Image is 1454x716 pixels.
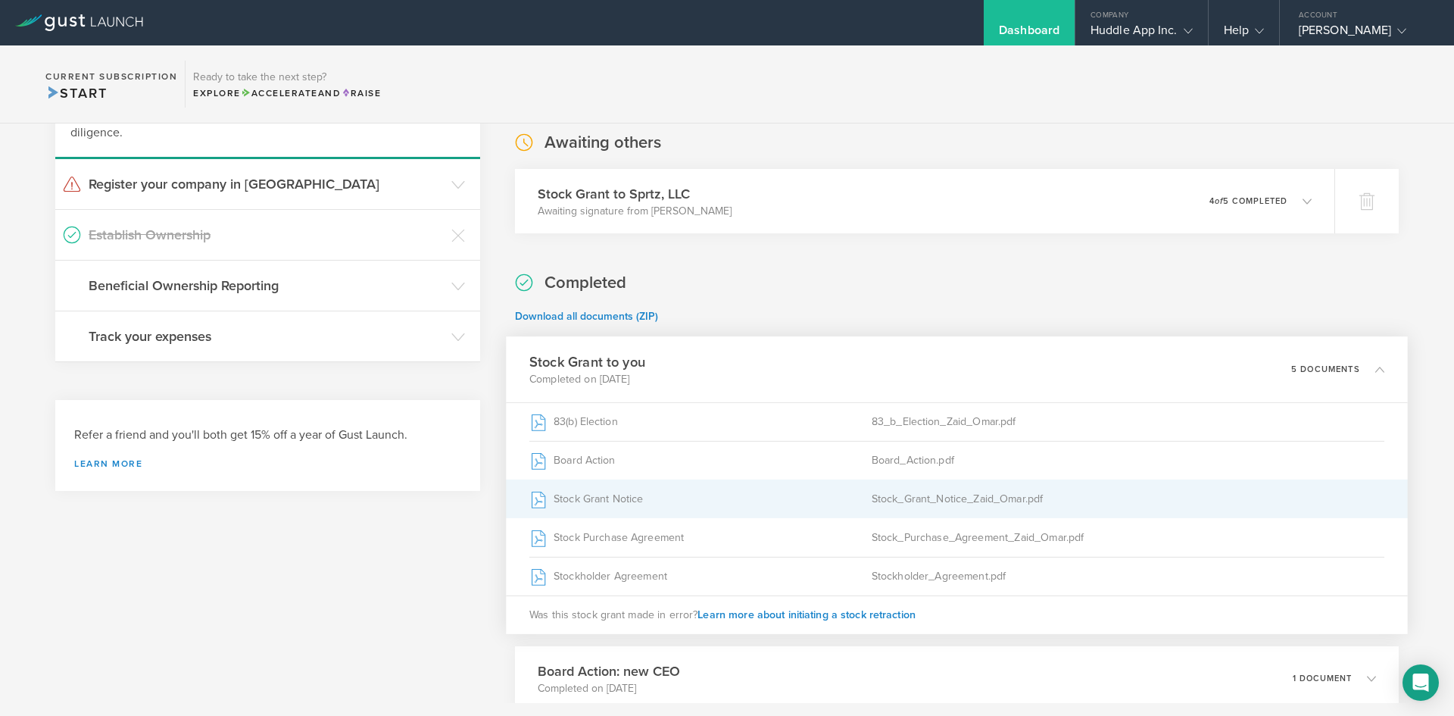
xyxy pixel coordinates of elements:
[241,88,318,98] span: Accelerate
[193,72,381,83] h3: Ready to take the next step?
[529,558,872,596] div: Stockholder Agreement
[89,225,444,245] h3: Establish Ownership
[1209,197,1287,205] p: 4 5 completed
[871,480,1384,518] div: Stock_Grant_Notice_Zaid_Omar.pdf
[74,427,461,444] h3: Refer a friend and you'll both get 15% off a year of Gust Launch.
[506,596,1408,634] div: Was this stock grant made in error?
[871,558,1384,596] div: Stockholder_Agreement.pdf
[871,519,1384,557] div: Stock_Purchase_Agreement_Zaid_Omar.pdf
[1403,664,1439,701] div: Open Intercom Messenger
[544,132,661,154] h2: Awaiting others
[241,88,342,98] span: and
[697,608,916,621] span: Learn more about initiating a stock retraction
[1215,196,1223,206] em: of
[529,352,645,372] h3: Stock Grant to you
[871,403,1384,441] div: 83_b_Election_Zaid_Omar.pdf
[544,272,626,294] h2: Completed
[89,174,444,194] h3: Register your company in [GEOGRAPHIC_DATA]
[529,519,872,557] div: Stock Purchase Agreement
[341,88,381,98] span: Raise
[193,86,381,100] div: Explore
[1293,674,1352,683] p: 1 document
[89,276,444,295] h3: Beneficial Ownership Reporting
[529,403,872,441] div: 83(b) Election
[1291,365,1360,374] p: 5 documents
[1090,23,1193,45] div: Huddle App Inc.
[538,184,732,204] h3: Stock Grant to Sprtz, LLC
[538,204,732,219] p: Awaiting signature from [PERSON_NAME]
[999,23,1059,45] div: Dashboard
[185,61,388,108] div: Ready to take the next step?ExploreAccelerateandRaise
[871,442,1384,480] div: Board_Action.pdf
[529,442,872,480] div: Board Action
[1224,23,1264,45] div: Help
[45,72,177,81] h2: Current Subscription
[1299,23,1427,45] div: [PERSON_NAME]
[74,459,461,468] a: Learn more
[538,681,680,696] p: Completed on [DATE]
[515,310,658,323] a: Download all documents (ZIP)
[529,372,645,387] p: Completed on [DATE]
[89,327,444,346] h3: Track your expenses
[45,85,107,102] span: Start
[538,661,680,681] h3: Board Action: new CEO
[529,480,872,518] div: Stock Grant Notice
